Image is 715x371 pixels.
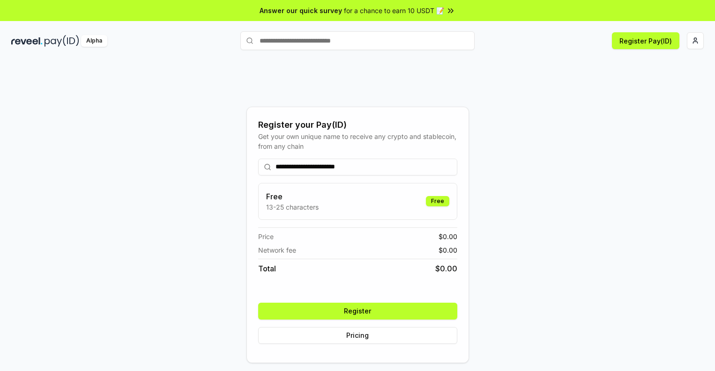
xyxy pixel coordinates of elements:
[258,263,276,274] span: Total
[266,191,319,202] h3: Free
[344,6,444,15] span: for a chance to earn 10 USDT 📝
[439,245,457,255] span: $ 0.00
[258,245,296,255] span: Network fee
[612,32,679,49] button: Register Pay(ID)
[81,35,107,47] div: Alpha
[45,35,79,47] img: pay_id
[258,303,457,320] button: Register
[426,196,449,206] div: Free
[435,263,457,274] span: $ 0.00
[439,232,457,241] span: $ 0.00
[260,6,342,15] span: Answer our quick survey
[258,327,457,344] button: Pricing
[258,131,457,151] div: Get your own unique name to receive any crypto and stablecoin, from any chain
[258,118,457,131] div: Register your Pay(ID)
[266,202,319,212] p: 13-25 characters
[258,232,274,241] span: Price
[11,35,43,47] img: reveel_dark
